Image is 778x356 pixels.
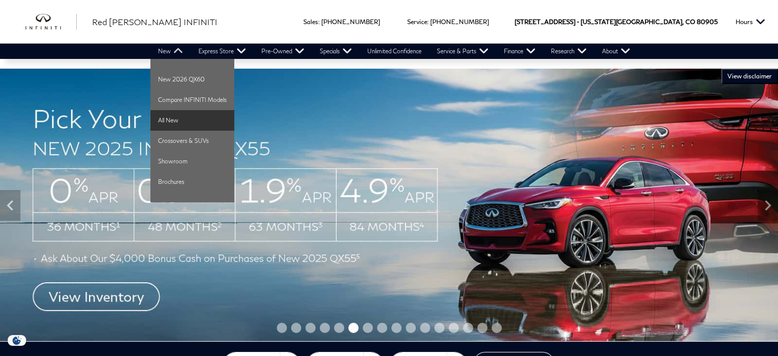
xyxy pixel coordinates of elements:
span: Go to slide 10 [406,323,416,333]
a: New 2026 QX60 [150,69,234,90]
span: Red [PERSON_NAME] INFINITI [92,17,217,27]
span: Sales [303,18,318,26]
a: Specials [312,44,360,59]
a: [PHONE_NUMBER] [430,18,489,26]
span: Go to slide 16 [492,323,502,333]
span: Go to slide 5 [334,323,344,333]
a: Express Store [191,44,254,59]
span: Go to slide 9 [391,323,402,333]
span: Go to slide 4 [320,323,330,333]
span: : [318,18,320,26]
section: Click to Open Cookie Consent Modal [5,335,29,346]
div: Next [758,190,778,221]
button: VIEW DISCLAIMER [721,69,778,84]
span: Go to slide 12 [434,323,444,333]
a: [PHONE_NUMBER] [321,18,380,26]
img: INFINITI [26,14,77,30]
span: Go to slide 14 [463,323,473,333]
a: infiniti [26,14,77,30]
a: Unlimited Confidence [360,44,429,59]
span: Go to slide 13 [449,323,459,333]
span: Go to slide 7 [363,323,373,333]
a: Service & Parts [429,44,496,59]
a: About [594,44,638,59]
a: Finance [496,44,543,59]
a: Brochures [150,172,234,192]
a: Pre-Owned [254,44,312,59]
a: New [150,44,191,59]
span: Go to slide 1 [277,323,287,333]
span: VIEW DISCLAIMER [727,72,772,80]
a: Showroom [150,151,234,172]
img: Opt-Out Icon [5,335,29,346]
span: Go to slide 15 [477,323,487,333]
a: Research [543,44,594,59]
span: Go to slide 3 [305,323,316,333]
a: [STREET_ADDRESS] • [US_STATE][GEOGRAPHIC_DATA], CO 80905 [515,18,718,26]
nav: Main Navigation [150,44,638,59]
span: Go to slide 2 [291,323,301,333]
span: Service [407,18,427,26]
span: Go to slide 11 [420,323,430,333]
span: Go to slide 6 [348,323,359,333]
span: : [427,18,429,26]
a: All New [150,110,234,131]
a: Compare INFINITI Models [150,90,234,110]
a: Red [PERSON_NAME] INFINITI [92,16,217,28]
span: Go to slide 8 [377,323,387,333]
